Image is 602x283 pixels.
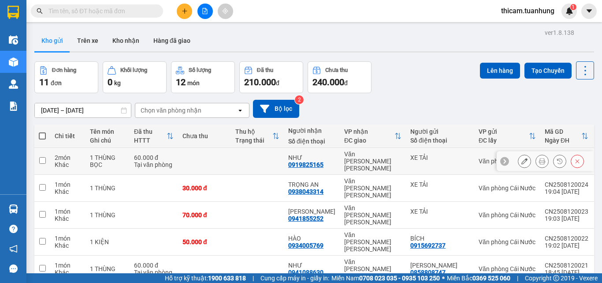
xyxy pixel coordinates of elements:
span: đ [344,79,348,87]
div: NHƯ [288,154,335,161]
span: 12 [176,77,186,87]
div: Ghi chú [90,137,125,144]
div: BÍCH [410,235,470,242]
button: file-add [197,4,213,19]
div: Văn [PERSON_NAME] [PERSON_NAME] [344,258,401,279]
div: CN2508120022 [545,235,588,242]
th: Toggle SortBy [340,125,406,148]
div: Số điện thoại [288,138,335,145]
div: Chọn văn phòng nhận [141,106,201,115]
div: Trạng thái [235,137,272,144]
img: icon-new-feature [565,7,573,15]
div: Khác [55,188,81,195]
button: Số lượng12món [171,61,235,93]
div: 1 THÙNG [90,185,125,192]
span: Cung cấp máy in - giấy in: [260,273,329,283]
div: HÀO [288,235,335,242]
th: Toggle SortBy [130,125,178,148]
button: Tạo Chuyến [524,63,572,79]
div: Chi tiết [55,132,81,140]
strong: 1900 633 818 [208,275,246,282]
div: Khác [55,242,81,249]
button: aim [218,4,233,19]
div: 1 món [55,262,81,269]
div: 0934005769 [288,242,323,249]
div: Khác [55,215,81,222]
span: kg [114,79,121,87]
div: Văn [PERSON_NAME] [PERSON_NAME] [344,231,401,253]
div: 1 món [55,235,81,242]
img: logo-vxr [7,6,19,19]
span: đ [276,79,279,87]
div: 1 món [55,208,81,215]
div: Tại văn phòng [134,161,174,168]
div: VP nhận [344,128,394,135]
span: plus [182,8,188,14]
span: 210.000 [244,77,276,87]
div: Văn phòng Cái Nước [479,185,536,192]
div: ĐC lấy [479,137,529,144]
button: Đã thu210.000đ [239,61,303,93]
span: file-add [202,8,208,14]
span: aim [222,8,228,14]
span: 1 [572,4,575,10]
div: 60.000 đ [134,154,174,161]
div: Khối lượng [120,67,147,73]
div: VP gửi [479,128,529,135]
button: Chưa thu240.000đ [308,61,372,93]
div: 19:03 [DATE] [545,215,588,222]
div: THANH QUÝ [288,208,335,215]
div: Người nhận [288,127,335,134]
div: Sửa đơn hàng [518,155,531,168]
div: Đã thu [134,128,167,135]
div: 0919825165 [288,161,323,168]
div: CN2508120023 [545,208,588,215]
div: Chưa thu [325,67,348,73]
div: Tại văn phòng [134,269,174,276]
span: món [187,79,200,87]
span: 0 [108,77,112,87]
div: Đã thu [257,67,273,73]
div: Văn phòng Cái Nước [479,211,536,219]
div: Khác [55,161,81,168]
img: solution-icon [9,102,18,111]
div: 1 THÙNG BỌC [90,154,125,168]
button: caret-down [581,4,597,19]
button: plus [177,4,192,19]
div: Văn [PERSON_NAME] [PERSON_NAME] [344,177,401,199]
input: Select a date range. [35,103,131,117]
span: 11 [39,77,49,87]
button: Đơn hàng11đơn [34,61,98,93]
th: Toggle SortBy [474,125,540,148]
div: 0938043314 [288,188,323,195]
span: Miền Bắc [447,273,510,283]
div: Ngày ĐH [545,137,581,144]
div: Thu hộ [235,128,272,135]
span: question-circle [9,225,18,233]
div: 50.000 đ [182,238,227,245]
div: CN2508120021 [545,262,588,269]
span: | [253,273,254,283]
button: Bộ lọc [253,100,299,118]
button: Trên xe [70,30,105,51]
span: Hỗ trợ kỹ thuật: [165,273,246,283]
div: 2 món [55,154,81,161]
div: Văn phòng Cái Nước [479,238,536,245]
div: Người gửi [410,128,470,135]
sup: 1 [570,4,576,10]
div: 1 THÙNG [90,211,125,219]
div: Số điện thoại [410,137,470,144]
div: Văn [PERSON_NAME] [PERSON_NAME] [344,204,401,226]
div: Đơn hàng [52,67,76,73]
span: caret-down [585,7,593,15]
span: search [37,8,43,14]
div: CHỊ MỤI [410,262,470,269]
div: Văn phòng Cái Nước [479,158,536,165]
div: Văn [PERSON_NAME] [PERSON_NAME] [344,151,401,172]
button: Hàng đã giao [146,30,197,51]
div: 18:45 [DATE] [545,269,588,276]
div: 0858808747 [410,269,446,276]
sup: 2 [295,95,304,104]
div: Số lượng [189,67,211,73]
div: Khác [55,269,81,276]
